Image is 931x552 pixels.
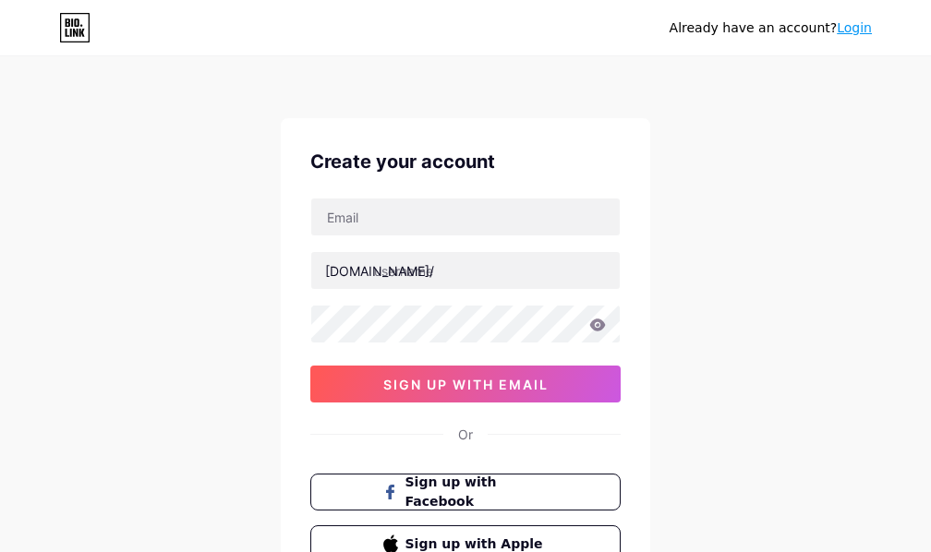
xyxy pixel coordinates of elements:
[311,198,620,235] input: Email
[310,474,621,510] button: Sign up with Facebook
[325,261,434,281] div: [DOMAIN_NAME]/
[405,473,549,511] span: Sign up with Facebook
[670,18,872,38] div: Already have an account?
[310,366,621,402] button: sign up with email
[837,20,872,35] a: Login
[311,252,620,289] input: username
[383,377,549,392] span: sign up with email
[310,148,621,175] div: Create your account
[458,425,473,444] div: Or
